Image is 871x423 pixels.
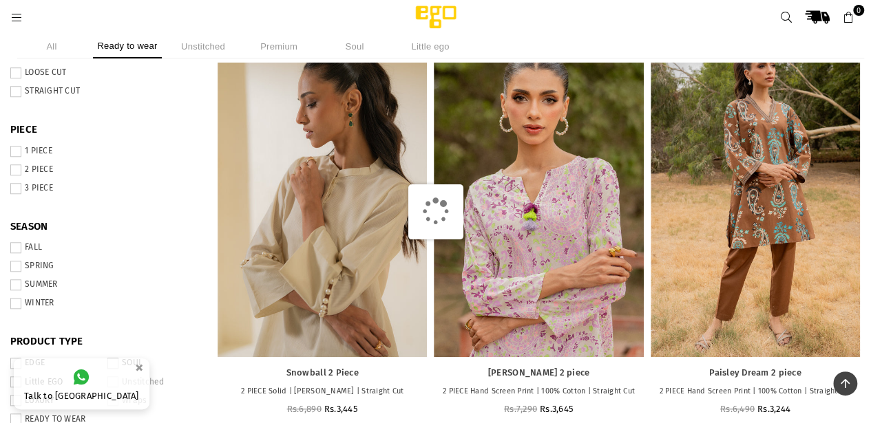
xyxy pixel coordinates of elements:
li: Little ego [396,34,465,58]
p: 2 PIECE Hand Screen Print | 100% Cotton | Straight Cut [441,386,636,398]
span: Rs.3,445 [324,404,358,414]
label: FALL [10,242,196,253]
a: Snowball 2 Piece [218,43,427,356]
label: 3 PIECE [10,183,196,194]
label: 1 PIECE [10,146,196,157]
span: Rs.3,244 [757,404,790,414]
label: EDGE [10,358,99,369]
label: Wraps [107,395,196,406]
img: Ego [377,3,494,31]
li: Ready to wear [93,34,162,58]
span: Rs.3,645 [540,404,574,414]
a: Snowball 2 Piece [224,367,420,379]
label: Unstitched [107,376,196,387]
a: [PERSON_NAME] 2 piece [441,367,636,379]
label: 2 PIECE [10,164,196,175]
label: WINTER [10,298,196,309]
li: Soul [320,34,389,58]
label: LUXURY [10,395,99,406]
span: Rs.7,290 [504,404,537,414]
li: Unstitched [169,34,238,58]
span: 0 [853,5,864,16]
span: PRODUCT TYPE [10,335,196,349]
p: 2 PIECE Hand Screen Print | 100% Cotton | Straight Cut [658,386,853,398]
span: Rs.6,490 [720,404,755,414]
a: Menu [4,12,29,22]
label: SPRING [10,261,196,272]
a: 0 [836,5,861,30]
label: LOOSE CUT [10,67,196,78]
span: PIECE [10,123,196,137]
label: Little EGO [10,376,99,387]
label: SOUL [107,358,196,369]
span: Rs.6,890 [287,404,322,414]
li: Premium [244,34,313,58]
a: Paisley Dream 2 piece [651,43,860,356]
label: STRAIGHT CUT [10,86,196,97]
li: All [17,34,86,58]
a: Sage Paisley 2 piece [434,43,643,356]
span: SEASON [10,220,196,234]
p: 2 PIECE Solid | [PERSON_NAME] | Straight Cut [224,386,420,398]
a: Talk to [GEOGRAPHIC_DATA] [14,358,149,409]
label: SUMMER [10,279,196,290]
a: Paisley Dream 2 piece [658,367,853,379]
button: × [131,356,147,379]
a: Search [774,5,799,30]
